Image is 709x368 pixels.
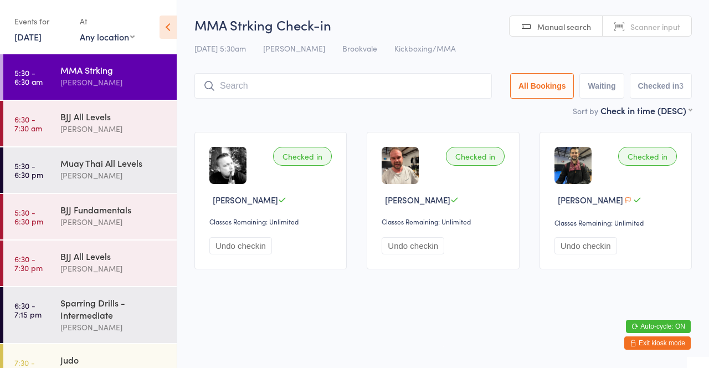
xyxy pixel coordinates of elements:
button: Exit kiosk mode [624,336,691,350]
a: 5:30 -6:30 pmBJJ Fundamentals[PERSON_NAME] [3,194,177,239]
span: [PERSON_NAME] [558,194,623,206]
div: [PERSON_NAME] [60,321,167,334]
span: [PERSON_NAME] [263,43,325,54]
button: All Bookings [510,73,574,99]
div: Sparring Drills - Intermediate [60,297,167,321]
button: Waiting [579,73,624,99]
button: Undo checkin [382,237,444,254]
button: Auto-cycle: ON [626,320,691,333]
a: 5:30 -6:30 amMMA Strking[PERSON_NAME] [3,54,177,100]
span: [PERSON_NAME] [385,194,450,206]
time: 6:30 - 7:15 pm [14,301,42,319]
div: BJJ All Levels [60,250,167,262]
img: image1755076141.png [382,147,419,184]
div: Classes Remaining: Unlimited [209,217,335,226]
div: MMA Strking [60,64,167,76]
time: 5:30 - 6:30 am [14,68,43,86]
a: 6:30 -7:15 pmSparring Drills - Intermediate[PERSON_NAME] [3,287,177,343]
span: Manual search [537,21,591,32]
label: Sort by [573,105,598,116]
div: Muay Thai All Levels [60,157,167,169]
div: [PERSON_NAME] [60,262,167,275]
a: [DATE] [14,30,42,43]
span: Scanner input [630,21,680,32]
img: image1720163686.png [554,147,592,184]
div: [PERSON_NAME] [60,216,167,228]
div: Any location [80,30,135,43]
div: At [80,12,135,30]
time: 6:30 - 7:30 pm [14,254,43,272]
button: Undo checkin [209,237,272,254]
span: Brookvale [342,43,377,54]
a: 6:30 -7:30 pmBJJ All Levels[PERSON_NAME] [3,241,177,286]
div: Check in time (DESC) [600,104,692,116]
div: 3 [679,81,684,90]
img: image1691558258.png [209,147,246,184]
button: Undo checkin [554,237,617,254]
div: Classes Remaining: Unlimited [554,218,680,227]
div: [PERSON_NAME] [60,122,167,135]
button: Checked in3 [630,73,692,99]
span: [DATE] 5:30am [194,43,246,54]
time: 5:30 - 6:30 pm [14,208,43,226]
span: Kickboxing/MMA [394,43,456,54]
div: Checked in [618,147,677,166]
input: Search [194,73,492,99]
h2: MMA Strking Check-in [194,16,692,34]
time: 5:30 - 6:30 pm [14,161,43,179]
div: [PERSON_NAME] [60,76,167,89]
div: Checked in [273,147,332,166]
a: 6:30 -7:30 amBJJ All Levels[PERSON_NAME] [3,101,177,146]
div: Checked in [446,147,505,166]
time: 6:30 - 7:30 am [14,115,42,132]
div: [PERSON_NAME] [60,169,167,182]
div: Classes Remaining: Unlimited [382,217,507,226]
a: 5:30 -6:30 pmMuay Thai All Levels[PERSON_NAME] [3,147,177,193]
div: Events for [14,12,69,30]
div: BJJ All Levels [60,110,167,122]
div: Judo [60,354,167,366]
div: BJJ Fundamentals [60,203,167,216]
span: [PERSON_NAME] [213,194,278,206]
